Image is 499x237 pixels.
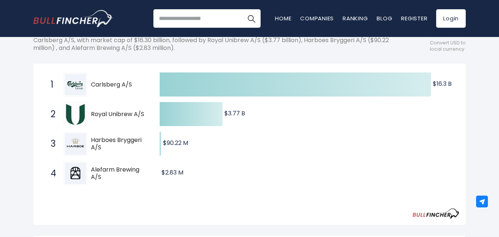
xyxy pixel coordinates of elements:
[47,138,54,150] span: 3
[91,166,147,182] span: Alefarm Brewing A/S
[242,9,261,28] button: Search
[275,14,291,22] a: Home
[47,167,54,180] span: 4
[377,14,392,22] a: Blog
[430,40,466,53] span: Convert USD to local currency
[65,133,86,155] img: Harboes Bryggeri A/S
[436,9,466,28] a: Login
[300,14,334,22] a: Companies
[163,139,188,147] text: $90.22 M
[162,168,183,177] text: $2.83 M
[47,108,54,121] span: 2
[91,81,147,89] span: Carlsberg A/S
[33,29,399,52] p: The following shows the ranking of the largest Danish companies by market cap. The top-ranking Al...
[224,109,245,118] text: $3.77 B
[65,104,86,125] img: Royal Unibrew A/S
[47,78,54,91] span: 1
[65,74,86,95] img: Carlsberg A/S
[91,111,147,118] span: Royal Unibrew A/S
[33,10,113,27] img: Bullfincher logo
[91,136,147,152] span: Harboes Bryggeri A/S
[33,10,113,27] a: Go to homepage
[65,163,86,184] img: Alefarm Brewing A/S
[343,14,368,22] a: Ranking
[401,14,427,22] a: Register
[433,79,452,88] text: $16.3 B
